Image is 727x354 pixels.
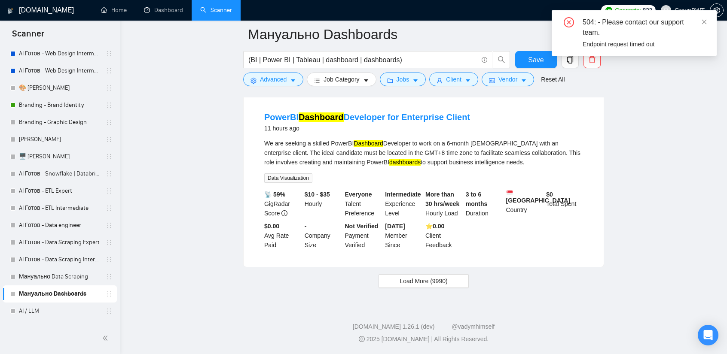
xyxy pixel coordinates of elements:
[106,153,113,160] span: holder
[541,75,565,84] a: Reset All
[482,73,534,86] button: idcardVendorcaret-down
[710,3,724,17] button: setting
[106,188,113,194] span: holder
[385,191,421,198] b: Intermediate
[281,210,287,216] span: info-circle
[19,148,101,165] a: 🖥️ [PERSON_NAME]
[106,290,113,297] span: holder
[263,190,303,218] div: GigRadar Score
[452,323,495,330] a: @vadymhimself
[200,6,232,14] a: searchScanner
[482,57,487,63] span: info-circle
[19,97,101,114] a: Branding - Brand Identity
[615,6,641,15] span: Connects:
[583,17,706,38] div: 504: - Please contact our support team.
[544,190,585,218] div: Total Spent
[397,75,409,84] span: Jobs
[264,139,583,167] div: We are seeking a skilled PowerBI Developer to work on a 6-month [DEMOGRAPHIC_DATA] with an enterp...
[264,223,279,230] b: $0.00
[564,17,574,27] span: close-circle
[363,77,369,84] span: caret-down
[127,335,720,344] div: 2025 [DOMAIN_NAME] | All Rights Reserved.
[144,6,183,14] a: dashboardDashboard
[19,251,101,268] a: AI Готов - Data Scraping Intermediate
[515,51,557,68] button: Save
[345,191,372,198] b: Everyone
[264,173,312,183] span: Data Visualization
[546,191,553,198] b: $ 0
[106,170,113,177] span: holder
[359,336,365,342] span: copyright
[583,39,706,49] div: Endpoint request timed out
[19,62,101,79] a: AI Готов - Web Design Intermediate минус Development
[7,4,13,18] img: logo
[19,268,101,285] a: Мануально Data Scraping
[345,223,379,230] b: Not Verified
[19,320,101,337] a: 🗄️ [PERSON_NAME]
[498,75,517,84] span: Vendor
[106,205,113,212] span: holder
[324,75,359,84] span: Job Category
[19,285,101,303] a: Мануально Dashboards
[314,77,320,84] span: bars
[400,276,447,286] span: Load More (9990)
[506,190,571,204] b: [GEOGRAPHIC_DATA]
[5,27,51,45] span: Scanner
[343,221,384,250] div: Payment Verified
[380,73,426,86] button: folderJobscaret-down
[521,77,527,84] span: caret-down
[106,50,113,57] span: holder
[412,77,418,84] span: caret-down
[248,54,478,65] input: Search Freelance Jobs...
[385,223,405,230] b: [DATE]
[710,7,723,14] span: setting
[19,45,101,62] a: AI Готов - Web Design Intermediate минус Developer
[106,273,113,280] span: holder
[504,190,545,218] div: Country
[264,123,470,133] div: 11 hours ago
[425,223,444,230] b: ⭐️ 0.00
[106,85,113,91] span: holder
[106,256,113,263] span: holder
[303,190,343,218] div: Hourly
[19,234,101,251] a: AI Готов - Data Scraping Expert
[701,19,707,25] span: close
[383,221,424,250] div: Member Since
[489,77,495,84] span: idcard
[663,7,669,13] span: user
[464,190,504,218] div: Duration
[424,221,464,250] div: Client Feedback
[248,24,586,45] input: Scanner name...
[19,303,101,320] a: AI / LLM
[106,136,113,143] span: holder
[424,190,464,218] div: Hourly Load
[263,221,303,250] div: Avg Rate Paid
[106,308,113,315] span: holder
[303,221,343,250] div: Company Size
[19,165,101,182] a: AI Готов - Snowflake | Databricks
[19,114,101,131] a: Branding - Graphic Design
[710,7,724,14] a: setting
[106,119,113,126] span: holder
[446,75,461,84] span: Client
[493,56,510,64] span: search
[465,77,471,84] span: caret-down
[19,131,101,148] a: [PERSON_NAME].
[307,73,376,86] button: barsJob Categorycaret-down
[106,102,113,109] span: holder
[698,325,718,345] div: Open Intercom Messenger
[250,77,257,84] span: setting
[507,190,513,196] img: 🇸🇬
[106,67,113,74] span: holder
[19,182,101,200] a: AI Готов - ETL Expert
[425,191,459,207] b: More than 30 hrs/week
[19,79,101,97] a: 🎨 [PERSON_NAME]
[101,6,127,14] a: homeHome
[243,73,303,86] button: settingAdvancedcaret-down
[19,217,101,234] a: AI Готов - Data engineer
[260,75,287,84] span: Advanced
[354,140,383,147] mark: Dashboard
[290,77,296,84] span: caret-down
[437,77,443,84] span: user
[264,191,285,198] b: 📡 59%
